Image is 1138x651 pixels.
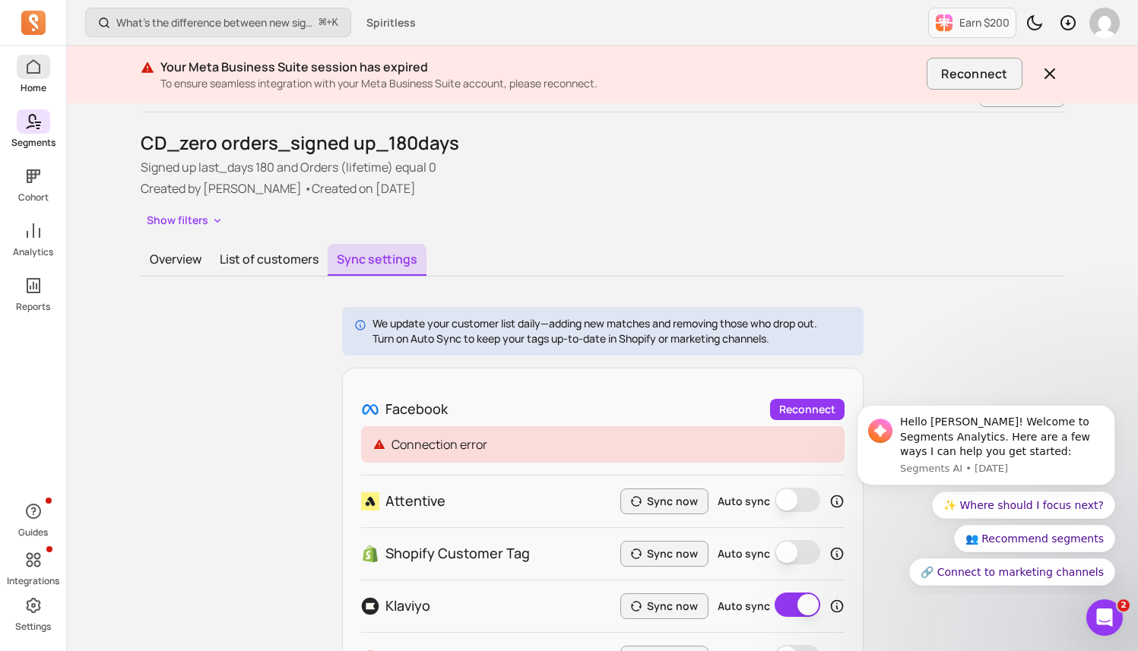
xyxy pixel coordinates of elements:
[718,599,770,614] label: Auto sync
[328,244,426,276] button: Sync settings
[620,593,708,619] button: Sync now
[927,58,1022,90] button: Reconnect
[718,494,770,509] label: Auto sync
[11,137,55,149] p: Segments
[332,17,338,29] kbd: K
[13,246,53,258] p: Analytics
[718,546,770,561] label: Auto sync
[18,191,49,204] p: Cohort
[385,491,445,511] p: Attentive
[361,492,379,510] img: Attentive
[211,244,328,274] button: List of customers
[1086,599,1123,636] iframe: Intercom live chat
[141,244,211,274] button: Overview
[361,545,379,563] img: Shopify_Customer_Tag
[160,58,921,76] p: Your Meta Business Suite session has expired
[834,391,1138,595] iframe: Intercom notifications message
[141,210,230,232] button: Show filters
[319,14,338,30] span: +
[372,331,817,346] p: Turn on Auto Sync to keep your tags up-to-date in Shopify or marketing channels.
[1019,8,1050,38] button: Toggle dark mode
[361,400,379,419] img: Facebook
[959,15,1010,30] p: Earn $200
[357,9,425,36] button: Spiritless
[160,76,921,91] p: To ensure seamless integration with your Meta Business Suite account, please reconnect.
[1089,8,1120,38] img: avatar
[366,15,416,30] span: Spiritless
[7,575,59,587] p: Integrations
[385,543,530,564] p: Shopify Customer Tag
[141,179,1065,198] p: Created by [PERSON_NAME] • Created on [DATE]
[21,82,46,94] p: Home
[928,8,1016,38] button: Earn $200
[18,526,48,539] p: Guides
[385,596,430,616] p: Klaviyo
[16,301,50,313] p: Reports
[391,435,487,453] p: Connection error
[85,8,351,37] button: What’s the difference between new signups and new customers?⌘+K
[372,316,817,331] p: We update your customer list daily—adding new matches and removing those who drop out.
[15,621,51,633] p: Settings
[1117,599,1130,611] span: 2
[319,14,327,33] kbd: ⌘
[770,399,845,420] a: Reconnect
[620,541,708,567] button: Sync now
[141,158,1065,176] p: Signed up last_days 180 and Orders (lifetime) equal 0
[385,399,448,419] p: Facebook
[141,131,1065,155] h1: CD_zero orders_signed up_180days
[620,488,708,514] button: Sync now
[361,597,379,615] img: Klaviyo
[17,496,50,542] button: Guides
[116,15,313,30] p: What’s the difference between new signups and new customers?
